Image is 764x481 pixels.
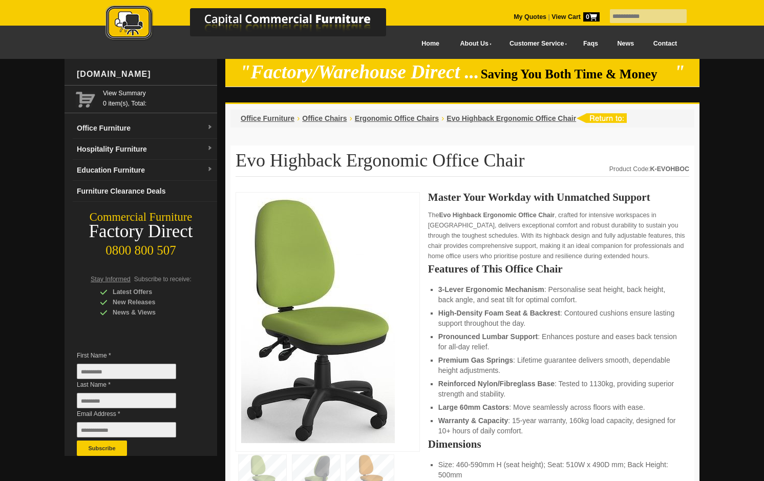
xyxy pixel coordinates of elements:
[77,364,176,379] input: First Name *
[438,284,679,305] li: : Personalise seat height, back height, back angle, and seat tilt for optimal comfort.
[73,59,217,90] div: [DOMAIN_NAME]
[650,165,689,173] strong: K-EVOHBOC
[438,355,679,375] li: : Lifetime guarantee delivers smooth, dependable height adjustments.
[438,331,679,352] li: : Enhances posture and eases back tension for all-day relief.
[207,145,213,152] img: dropdown
[438,416,508,425] strong: Warranty & Capacity
[514,13,546,20] a: My Quotes
[100,307,197,318] div: News & Views
[438,308,679,328] li: : Contoured cushions ensure lasting support throughout the day.
[297,113,300,123] li: ›
[241,114,294,122] a: Office Furniture
[438,332,538,341] strong: Pronounced Lumbar Support
[73,160,217,181] a: Education Furnituredropdown
[73,118,217,139] a: Office Furnituredropdown
[91,276,131,283] span: Stay Informed
[134,276,192,283] span: Subscribe to receive:
[438,415,679,436] li: : 15-year warranty, 160kg load capacity, designed for 10+ hours of daily comfort.
[428,192,689,202] h2: Master Your Workday with Unmatched Support
[609,164,689,174] div: Product Code:
[77,409,192,419] span: Email Address *
[441,113,444,123] li: ›
[438,379,679,399] li: : Tested to 1130kg, providing superior strength and stability.
[77,5,436,46] a: Capital Commercial Furniture Logo
[498,32,574,55] a: Customer Service
[77,5,436,43] img: Capital Commercial Furniture Logo
[576,113,627,123] img: return to
[77,350,192,361] span: First Name *
[438,403,510,411] strong: Large 60mm Castors
[439,212,555,219] strong: Evo Highback Ergonomic Office Chair
[65,224,217,239] div: Factory Direct
[644,32,687,55] a: Contact
[236,151,689,177] h1: Evo Highback Ergonomic Office Chair
[240,61,479,82] em: "Factory/Warehouse Direct ...
[207,166,213,173] img: dropdown
[438,356,513,364] strong: Premium Gas Springs
[608,32,644,55] a: News
[77,422,176,437] input: Email Address *
[438,285,544,294] strong: 3-Lever Ergonomic Mechanism
[77,380,192,390] span: Last Name *
[77,393,176,408] input: Last Name *
[428,264,689,274] h2: Features of This Office Chair
[438,402,679,412] li: : Move seamlessly across floors with ease.
[428,439,689,449] h2: Dimensions
[100,297,197,307] div: New Releases
[73,181,217,202] a: Furniture Clearance Deals
[103,88,213,107] span: 0 item(s), Total:
[574,32,608,55] a: Faqs
[77,441,127,456] button: Subscribe
[428,210,689,261] p: The , crafted for intensive workspaces in [GEOGRAPHIC_DATA], delivers exceptional comfort and rob...
[65,210,217,224] div: Commercial Furniture
[550,13,600,20] a: View Cart0
[355,114,439,122] a: Ergonomic Office Chairs
[65,238,217,258] div: 0800 800 507
[583,12,600,22] span: 0
[449,32,498,55] a: About Us
[103,88,213,98] a: View Summary
[207,124,213,131] img: dropdown
[241,198,395,443] img: Evo Highback Ergonomic Chair with AFRDI Level 6 certification, designed for commercial use and lo...
[302,114,347,122] a: Office Chairs
[349,113,352,123] li: ›
[674,61,685,82] em: "
[73,139,217,160] a: Hospitality Furnituredropdown
[551,13,600,20] strong: View Cart
[481,67,673,81] span: Saving You Both Time & Money
[100,287,197,297] div: Latest Offers
[438,309,560,317] strong: High-Density Foam Seat & Backrest
[447,114,576,122] a: Evo Highback Ergonomic Office Chair
[438,380,555,388] strong: Reinforced Nylon/Fibreglass Base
